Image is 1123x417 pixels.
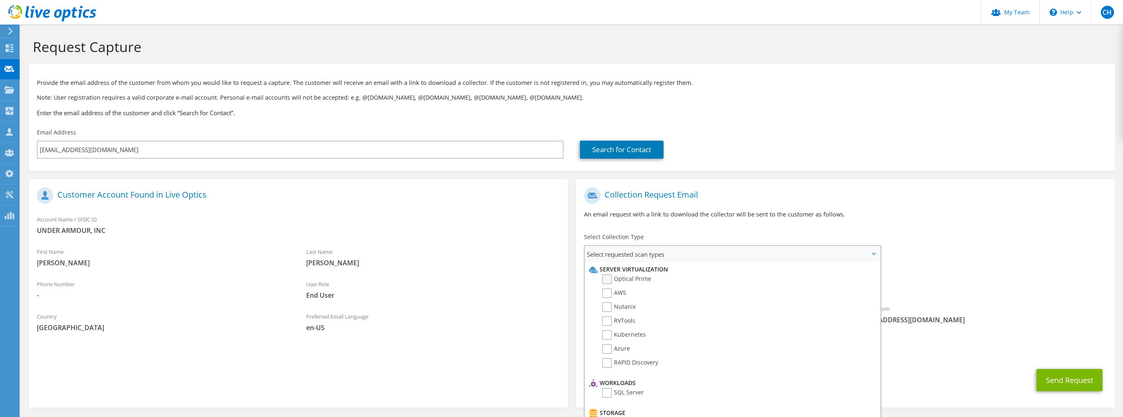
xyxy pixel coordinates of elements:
[576,333,1115,361] div: CC & Reply To
[33,38,1107,55] h1: Request Capture
[602,358,658,368] label: RAPID Discovery
[587,264,876,274] li: Server Virtualization
[1037,369,1103,391] button: Send Request
[576,266,1115,296] div: Requested Collections
[37,78,1107,87] p: Provide the email address of the customer from whom you would like to request a capture. The cust...
[37,93,1107,102] p: Note: User registration requires a valid corporate e-mail account. Personal e-mail accounts will ...
[602,344,630,354] label: Azure
[298,276,567,304] div: User Role
[845,300,1114,328] div: Sender & From
[29,211,568,239] div: Account Name / SFDC ID
[37,258,290,267] span: [PERSON_NAME]
[1101,6,1114,19] span: CH
[576,300,845,328] div: To
[580,141,664,159] a: Search for Contact
[298,243,567,271] div: Last Name
[602,274,651,284] label: Optical Prime
[37,108,1107,117] h3: Enter the email address of the customer and click “Search for Contact”.
[602,302,636,312] label: Nutanix
[37,291,290,300] span: -
[29,276,298,304] div: Phone Number
[306,323,559,332] span: en-US
[298,308,567,336] div: Preferred Email Language
[306,291,559,300] span: End User
[602,330,646,340] label: Kubernetes
[587,378,876,388] li: Workloads
[37,226,559,235] span: UNDER ARMOUR, INC
[853,315,1106,324] span: [EMAIL_ADDRESS][DOMAIN_NAME]
[584,210,1107,219] p: An email request with a link to download the collector will be sent to the customer as follows.
[37,128,76,137] label: Email Address
[29,308,298,336] div: Country
[1050,9,1057,16] svg: \n
[37,323,290,332] span: [GEOGRAPHIC_DATA]
[602,288,626,298] label: AWS
[37,187,555,204] h1: Customer Account Found in Live Optics
[602,388,644,398] label: SQL Server
[602,316,635,326] label: RVTools
[29,243,298,271] div: First Name
[306,258,559,267] span: [PERSON_NAME]
[584,187,1103,204] h1: Collection Request Email
[585,246,880,262] span: Select requested scan types
[584,233,644,241] label: Select Collection Type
